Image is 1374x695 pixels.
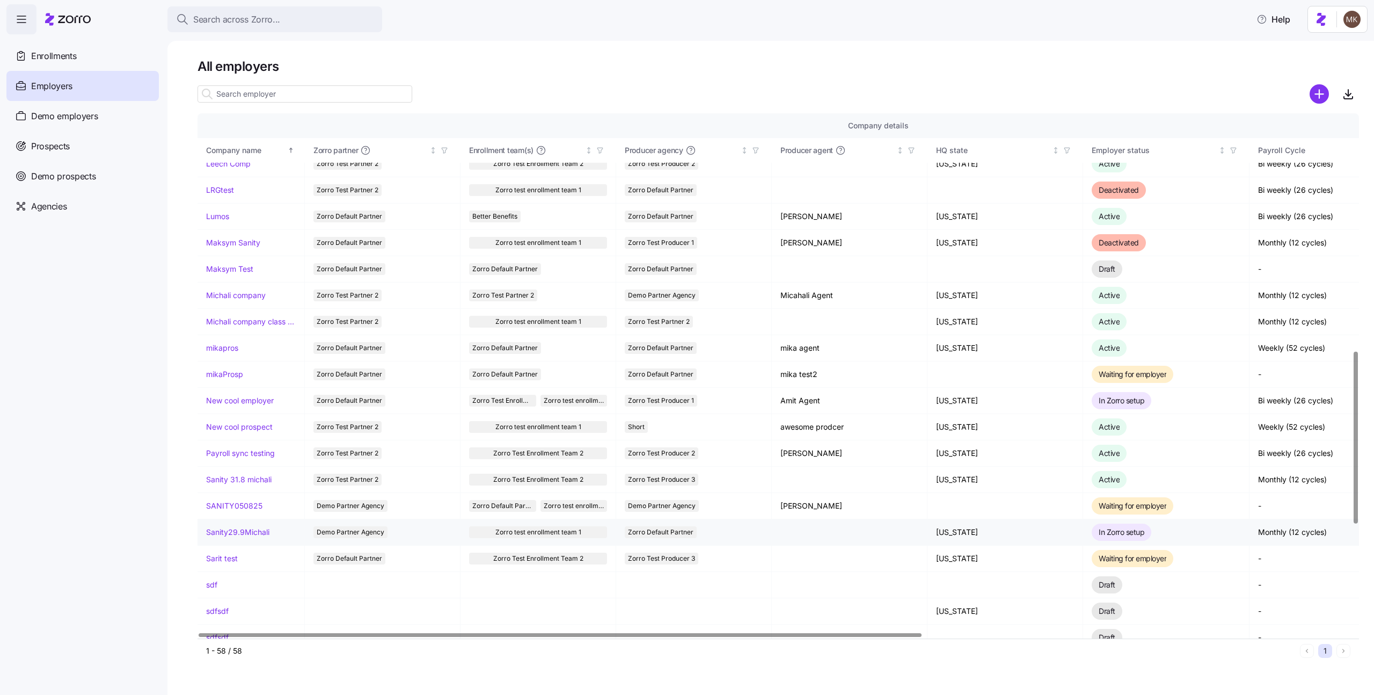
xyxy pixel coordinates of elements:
[472,211,517,222] span: Better Benefits
[206,580,217,590] a: sdf
[544,395,604,407] span: Zorro test enrollment team 1
[198,85,412,103] input: Search employer
[1099,422,1120,431] span: Active
[625,145,683,156] span: Producer agency
[317,211,382,222] span: Zorro Default Partner
[6,131,159,161] a: Prospects
[429,147,437,154] div: Not sorted
[628,211,693,222] span: Zorro Default Partner
[628,553,695,564] span: Zorro Test Producer 3
[772,230,927,256] td: [PERSON_NAME]
[472,500,533,512] span: Zorro Default Partner
[317,184,378,196] span: Zorro Test Partner 2
[472,395,533,407] span: Zorro Test Enrollment Team 2
[317,368,382,380] span: Zorro Default Partner
[469,145,533,156] span: Enrollment team(s)
[628,421,645,433] span: Short
[927,204,1083,230] td: [US_STATE]
[317,395,382,407] span: Zorro Default Partner
[927,414,1083,440] td: [US_STATE]
[628,184,693,196] span: Zorro Default Partner
[1300,644,1314,658] button: Previous page
[628,237,694,249] span: Zorro Test Producer 1
[927,335,1083,361] td: [US_STATE]
[198,138,305,163] th: Company nameSorted ascending
[927,546,1083,572] td: [US_STATE]
[493,553,583,564] span: Zorro Test Enrollment Team 2
[206,185,234,196] a: LRGtest
[927,598,1083,625] td: [US_STATE]
[31,49,76,63] span: Enrollments
[927,388,1083,414] td: [US_STATE]
[317,553,382,564] span: Zorro Default Partner
[1099,527,1144,537] span: In Zorro setup
[628,395,694,407] span: Zorro Test Producer 1
[317,447,378,459] span: Zorro Test Partner 2
[495,421,581,433] span: Zorro test enrollment team 1
[493,158,583,170] span: Zorro Test Enrollment Team 2
[1310,84,1329,104] svg: add icon
[628,500,696,512] span: Demo Partner Agency
[495,526,581,538] span: Zorro test enrollment team 1
[313,145,358,156] span: Zorro partner
[1099,212,1120,221] span: Active
[206,646,1296,656] div: 1 - 58 / 58
[31,140,70,153] span: Prospects
[206,553,238,564] a: Sarit test
[936,144,1050,156] div: HQ state
[772,335,927,361] td: mika agent
[317,500,384,512] span: Demo Partner Agency
[1099,606,1115,616] span: Draft
[772,138,927,163] th: Producer agentNot sorted
[927,467,1083,493] td: [US_STATE]
[628,263,693,275] span: Zorro Default Partner
[927,151,1083,177] td: [US_STATE]
[1099,238,1139,247] span: Deactivated
[287,147,295,154] div: Sorted ascending
[1318,644,1332,658] button: 1
[1218,147,1226,154] div: Not sorted
[206,501,262,511] a: SANITY050825
[1099,396,1144,405] span: In Zorro setup
[628,342,693,354] span: Zorro Default Partner
[772,414,927,440] td: awesome prodcer
[495,237,581,249] span: Zorro test enrollment team 1
[206,211,229,222] a: Lumos
[772,361,927,388] td: mika test2
[317,158,378,170] span: Zorro Test Partner 2
[472,368,538,380] span: Zorro Default Partner
[6,191,159,221] a: Agencies
[1256,13,1290,26] span: Help
[206,237,260,248] a: Maksym Sanity
[1099,475,1120,484] span: Active
[317,526,384,538] span: Demo Partner Agency
[1099,501,1166,510] span: Waiting for employer
[206,343,238,353] a: mikapros
[628,289,696,301] span: Demo Partner Agency
[495,184,581,196] span: Zorro test enrollment team 1
[1343,11,1361,28] img: 5ab780eebedb11a070f00e4a129a1a32
[1099,554,1166,563] span: Waiting for employer
[317,263,382,275] span: Zorro Default Partner
[1099,185,1139,194] span: Deactivated
[206,144,286,156] div: Company name
[206,527,269,538] a: Sanity29.9Michali
[628,158,695,170] span: Zorro Test Producer 2
[31,200,67,213] span: Agencies
[544,500,604,512] span: Zorro test enrollment team 1
[616,138,772,163] th: Producer agencyNot sorted
[927,519,1083,546] td: [US_STATE]
[927,230,1083,256] td: [US_STATE]
[305,138,461,163] th: Zorro partnerNot sorted
[1099,448,1120,458] span: Active
[206,422,273,432] a: New cool prospect
[628,474,695,486] span: Zorro Test Producer 3
[317,289,378,301] span: Zorro Test Partner 2
[206,264,253,274] a: Maksym Test
[772,204,927,230] td: [PERSON_NAME]
[206,632,229,643] a: sdfsdf
[317,237,382,249] span: Zorro Default Partner
[461,138,616,163] th: Enrollment team(s)Not sorted
[317,316,378,328] span: Zorro Test Partner 2
[206,448,275,459] a: Payroll sync testing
